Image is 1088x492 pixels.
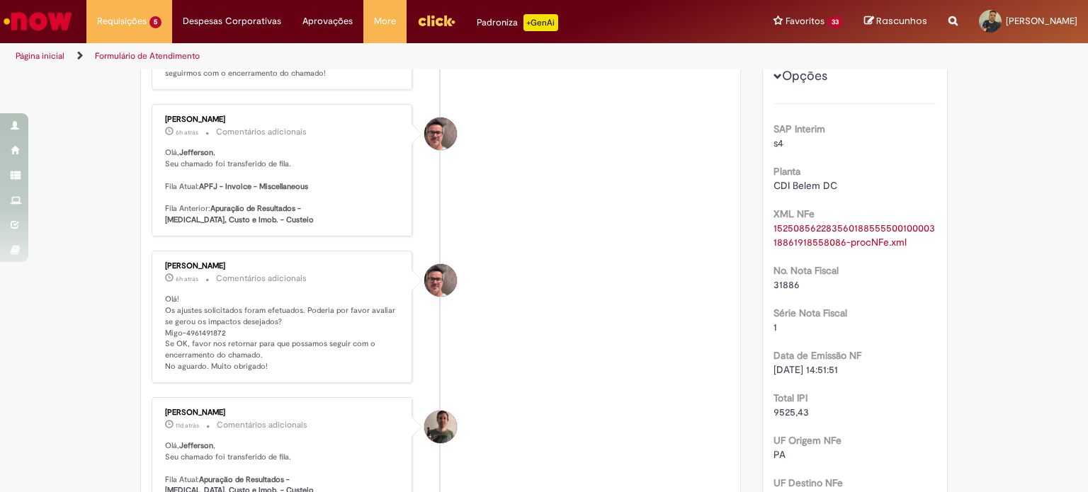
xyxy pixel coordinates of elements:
b: Total IPI [773,391,807,404]
a: Rascunhos [864,15,927,28]
span: 11d atrás [176,421,199,430]
span: 6h atrás [176,275,198,283]
span: 6h atrás [176,128,198,137]
time: 19/09/2025 08:26:49 [176,421,199,430]
p: Olá, , Seu chamado foi transferido de fila. Fila Atual: Fila Anterior: [165,147,401,225]
span: 1 [773,321,777,333]
span: s4 [773,137,783,149]
b: Planta [773,165,800,178]
ul: Trilhas de página [11,43,715,69]
time: 29/09/2025 09:23:08 [176,275,198,283]
a: Página inicial [16,50,64,62]
b: UF Destino NFe [773,476,843,489]
span: Rascunhos [876,14,927,28]
b: Apuração de Resultados - [MEDICAL_DATA], Custo e Imob. - Custeio [165,203,314,225]
b: Série Nota Fiscal [773,307,847,319]
div: Eliezer De Farias [424,118,457,150]
b: Jefferson [179,147,213,158]
small: Comentários adicionais [216,126,307,138]
div: Alan Felipe Cazotto De Lima [424,411,457,443]
b: UF Origem NFe [773,434,841,447]
div: [PERSON_NAME] [165,408,401,417]
div: Eliezer De Farias [424,264,457,297]
span: More [374,14,396,28]
span: 31886 [773,278,800,291]
span: 9525,43 [773,406,809,418]
span: Favoritos [786,14,824,28]
b: XML NFe [773,207,815,220]
a: Download de 15250856228356018855550010000318861918558086-procNFe.xml [773,222,935,248]
div: Padroniza [477,14,558,31]
b: APFJ - Invoice - Miscellaneous [199,181,308,192]
span: Requisições [97,14,147,28]
img: ServiceNow [1,7,74,35]
span: Aprovações [302,14,353,28]
span: PA [773,448,786,461]
span: 33 [827,16,843,28]
span: [PERSON_NAME] [1006,15,1077,27]
div: [PERSON_NAME] [165,115,401,124]
p: +GenAi [523,14,558,31]
span: Despesas Corporativas [183,14,281,28]
img: click_logo_yellow_360x200.png [417,10,455,31]
span: 5 [149,16,161,28]
a: Formulário de Atendimento [95,50,200,62]
b: Jefferson [179,440,213,451]
b: SAP Interim [773,122,825,135]
time: 29/09/2025 09:23:20 [176,128,198,137]
small: Comentários adicionais [216,273,307,285]
b: Data de Emissão NF [773,349,861,362]
small: Comentários adicionais [217,419,307,431]
div: [PERSON_NAME] [165,262,401,270]
span: [DATE] 14:51:51 [773,363,838,376]
p: Olá! Os ajustes solicitados foram efetuados. Poderia por favor avaliar se gerou os impactos desej... [165,294,401,372]
b: No. Nota Fiscal [773,264,839,277]
span: CDI Belem DC [773,179,837,192]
